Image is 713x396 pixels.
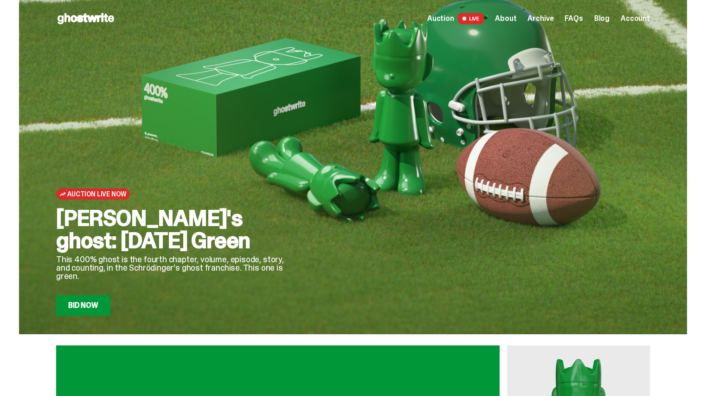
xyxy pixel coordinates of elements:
span: LIVE [458,13,484,24]
a: Auction LIVE [427,13,484,24]
h2: [PERSON_NAME]'s ghost: [DATE] Green [56,207,297,252]
span: Auction [427,15,454,22]
a: Archive [527,15,553,22]
p: This 400% ghost is the fourth chapter, volume, episode, story, and counting, in the Schrödinger’s... [56,255,297,280]
a: Bid Now [56,295,110,316]
a: FAQs [565,15,583,22]
a: About [495,15,516,22]
a: Blog [594,15,610,22]
span: Auction Live Now [67,190,126,198]
a: Account [621,15,650,22]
